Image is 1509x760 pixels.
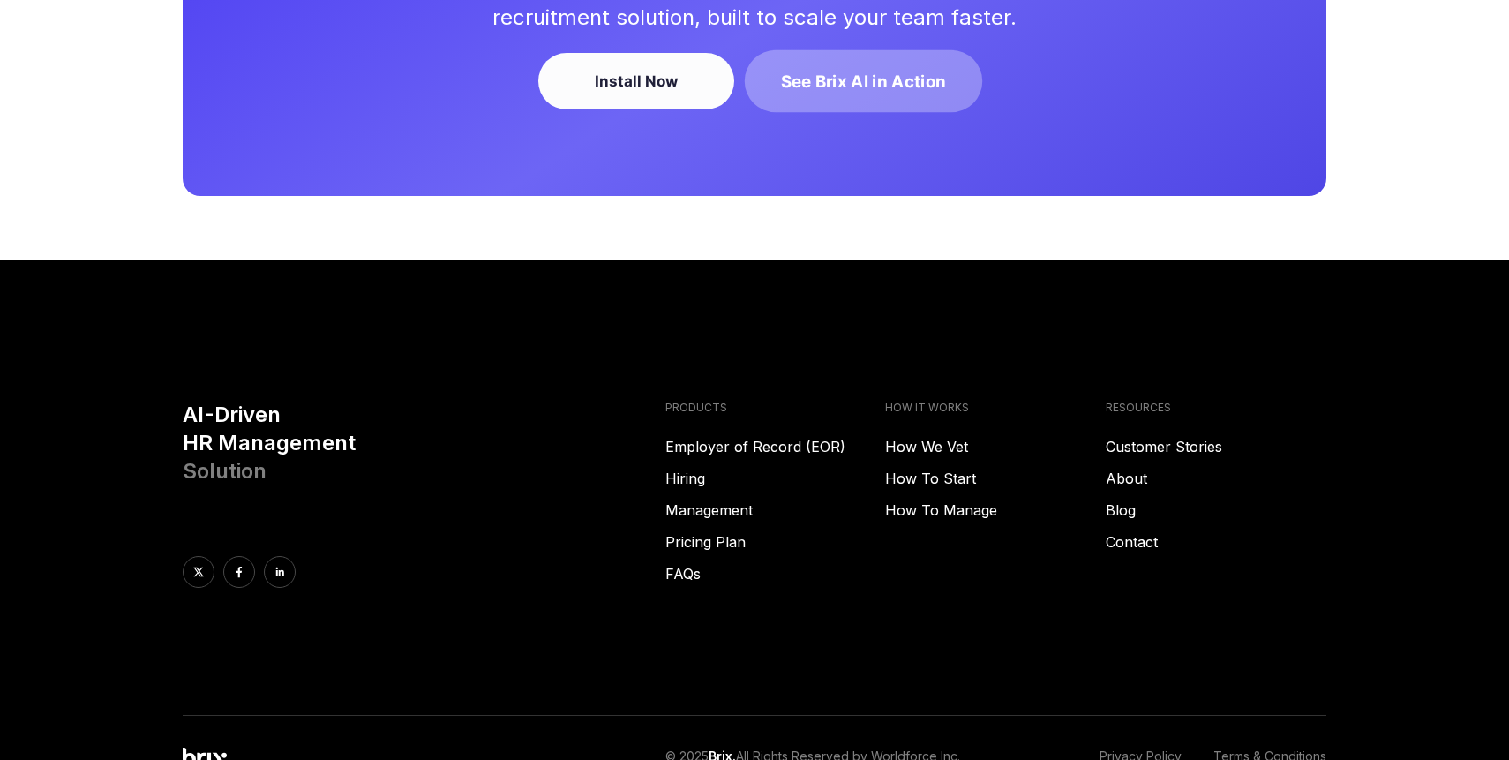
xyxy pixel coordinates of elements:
a: Contact [1106,531,1326,553]
h4: PRODUCTS [665,401,886,415]
a: How To Start [885,468,1106,489]
h4: HOW IT WORKS [885,401,1106,415]
a: About [1106,468,1326,489]
a: Pricing Plan [665,531,886,553]
button: Install Now [538,53,734,109]
span: Solution [183,458,267,484]
a: FAQs [665,563,886,584]
button: See Brix AI in Action [744,50,982,112]
a: Customer Stories [1106,436,1326,457]
a: Hiring [665,468,886,489]
div: Install Now [559,71,713,92]
div: See Brix AI in Action [781,70,946,93]
a: How To Manage [885,500,1106,521]
a: How We Vet [885,436,1106,457]
a: Blog [1106,500,1326,521]
h4: RESOURCES [1106,401,1326,415]
a: Management [665,500,886,521]
h3: AI-Driven HR Management [183,401,651,485]
a: Employer of Record (EOR) [665,436,886,457]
